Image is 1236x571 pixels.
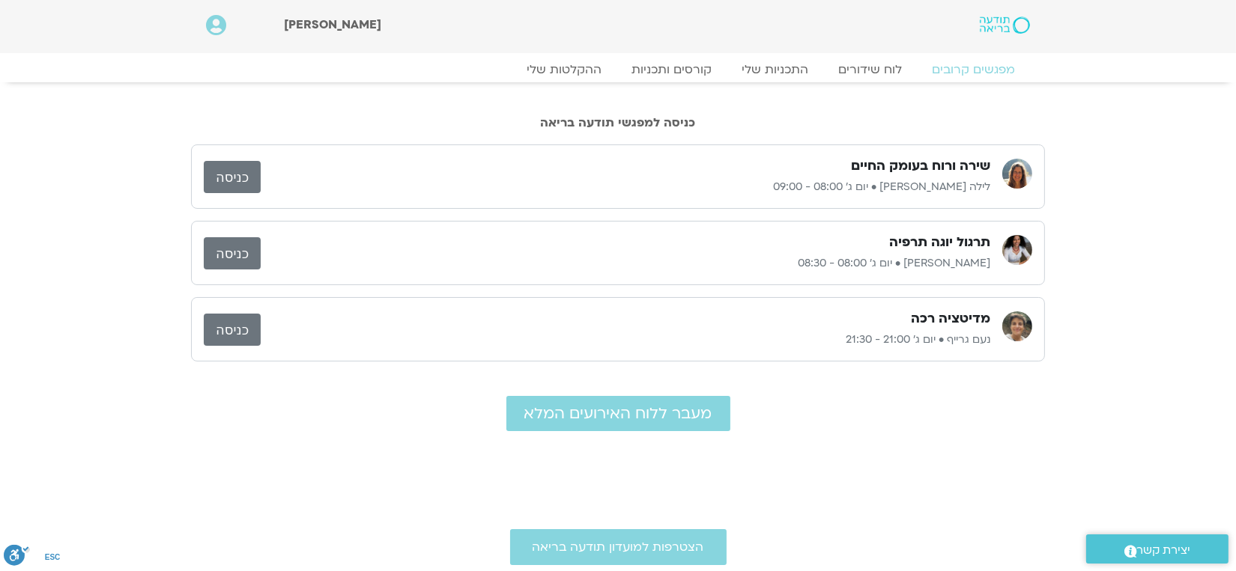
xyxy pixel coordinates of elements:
[1086,534,1229,564] a: יצירת קשר
[261,331,990,349] p: נעם גרייף • יום ג׳ 21:00 - 21:30
[533,540,704,554] span: הצטרפות למועדון תודעה בריאה
[204,237,261,269] a: כניסה
[510,529,727,565] a: הצטרפות למועדון תודעה בריאה
[285,16,382,33] span: [PERSON_NAME]
[1137,540,1191,561] span: יצירת קשר
[917,62,1030,77] a: מפגשים קרובים
[506,396,730,431] a: מעבר ללוח האירועים המלא
[911,310,990,328] h3: מדיטציה רכה
[261,254,990,272] p: [PERSON_NAME] • יום ג׳ 08:00 - 08:30
[1002,235,1032,265] img: ענת קדר
[204,161,261,193] a: כניסה
[889,233,990,251] h3: תרגול יוגה תרפיה
[727,62,823,77] a: התכניות שלי
[261,178,990,196] p: לילה [PERSON_NAME] • יום ג׳ 08:00 - 09:00
[191,116,1045,129] h2: כניסה למפגשי תודעה בריאה
[617,62,727,77] a: קורסים ותכניות
[1002,159,1032,189] img: לילה קמחי
[512,62,617,77] a: ההקלטות שלי
[851,157,990,175] h3: שירה ורוח בעומק החיים
[204,314,261,346] a: כניסה
[206,62,1030,77] nav: Menu
[823,62,917,77] a: לוח שידורים
[1002,311,1032,341] img: נעם גרייף
[524,405,712,422] span: מעבר ללוח האירועים המלא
